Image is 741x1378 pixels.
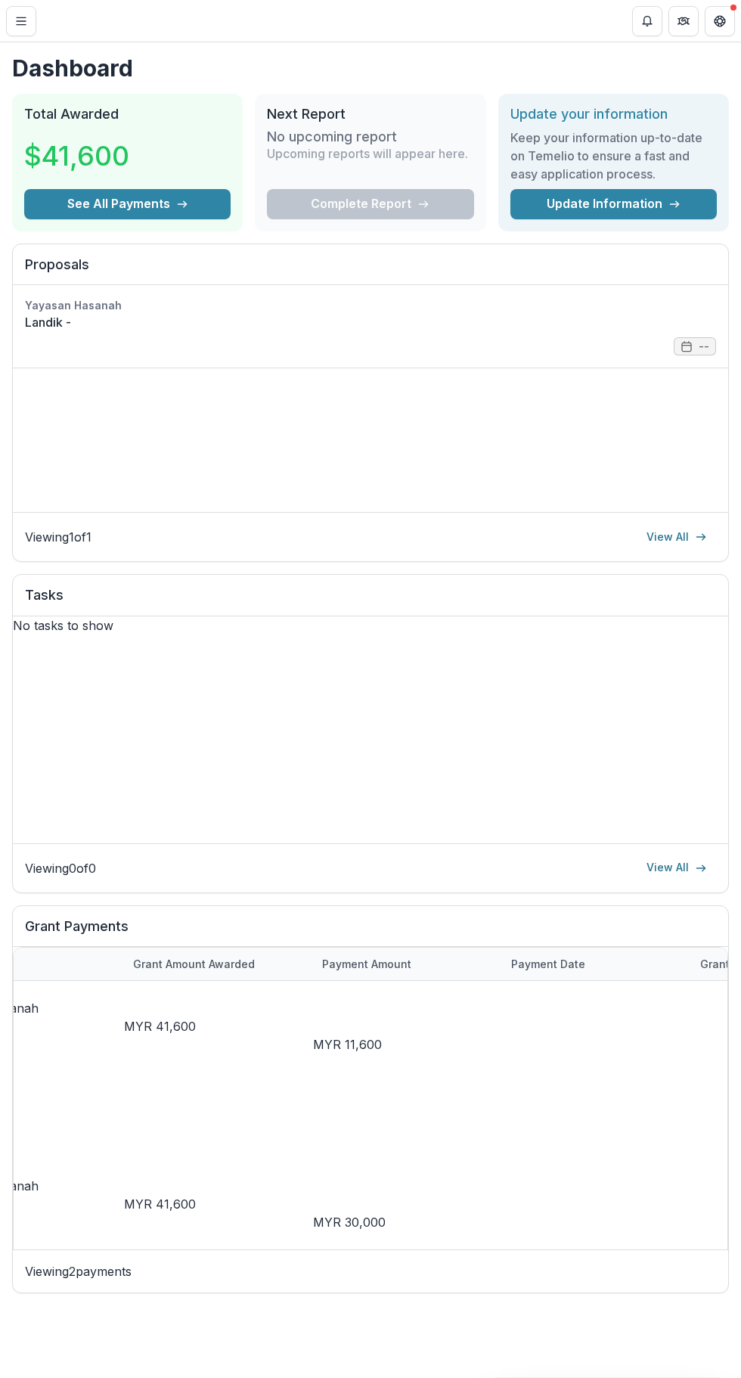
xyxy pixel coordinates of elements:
[267,144,468,163] p: Upcoming reports will appear here.
[502,956,594,972] div: Payment date
[267,129,397,145] h3: No upcoming report
[25,313,716,331] a: Landik -
[124,956,264,972] div: Grant amount awarded
[313,948,502,980] div: Payment Amount
[25,256,716,285] h2: Proposals
[632,6,662,36] button: Notifications
[502,948,691,980] div: Payment date
[313,1035,502,1054] div: MYR 11,600
[12,54,729,82] h1: Dashboard
[124,1195,313,1213] div: MYR 41,600
[637,525,716,549] a: View All
[668,6,699,36] button: Partners
[13,616,728,635] p: No tasks to show
[124,948,313,980] div: Grant amount awarded
[637,856,716,880] a: View All
[313,956,420,972] div: Payment Amount
[24,106,231,123] h2: Total Awarded
[25,859,96,877] p: Viewing 0 of 0
[510,106,717,123] h2: Update your information
[24,189,231,219] button: See All Payments
[510,129,717,183] h3: Keep your information up-to-date on Temelio to ensure a fast and easy application process.
[313,1213,502,1231] div: MYR 30,000
[25,1262,716,1280] p: Viewing 2 payments
[25,528,91,546] p: Viewing 1 of 1
[6,6,36,36] button: Toggle Menu
[25,587,716,616] h2: Tasks
[510,189,717,219] a: Update Information
[124,1017,313,1035] div: MYR 41,600
[705,6,735,36] button: Get Help
[25,918,716,947] h2: Grant Payments
[267,106,473,123] h2: Next Report
[24,135,129,176] h3: $41,600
